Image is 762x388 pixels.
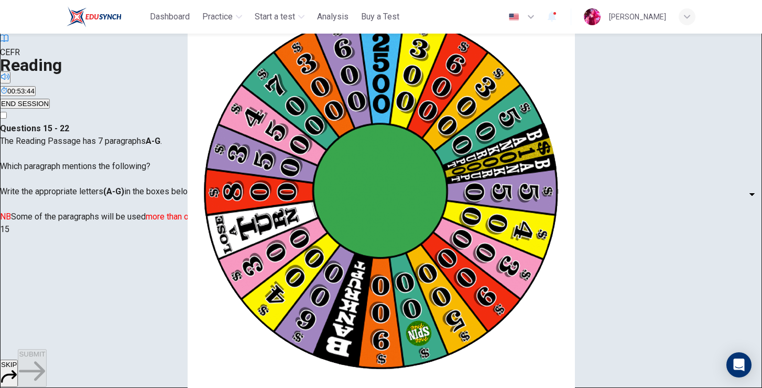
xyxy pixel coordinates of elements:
a: ELTC logo [67,6,146,27]
img: ELTC logo [67,6,122,27]
img: en [507,13,520,21]
button: Practice [198,7,246,26]
span: Analysis [317,11,349,23]
span: Dashboard [150,11,190,23]
button: Analysis [313,7,353,26]
button: Dashboard [146,7,194,26]
span: Start a test [255,11,295,23]
button: Buy a Test [357,7,404,26]
span: Buy a Test [361,11,399,23]
img: Profile picture [584,8,601,25]
div: Open Intercom Messenger [726,352,752,377]
span: Practice [202,11,233,23]
button: Start a test [251,7,309,26]
div: [PERSON_NAME] [609,11,666,23]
